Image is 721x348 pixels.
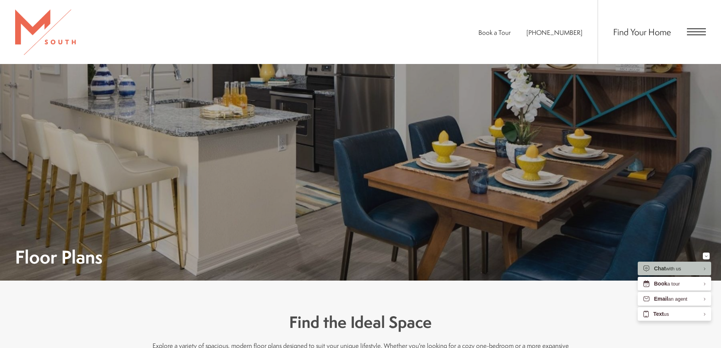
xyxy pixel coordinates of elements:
h1: Floor Plans [15,248,103,265]
a: Book a Tour [478,28,511,37]
h3: Find the Ideal Space [153,311,569,334]
a: Find Your Home [613,26,671,38]
a: Call us at (813) 945-4462 [526,28,582,37]
span: [PHONE_NUMBER] [526,28,582,37]
img: MSouth [15,9,76,55]
button: Open Menu [687,28,706,35]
